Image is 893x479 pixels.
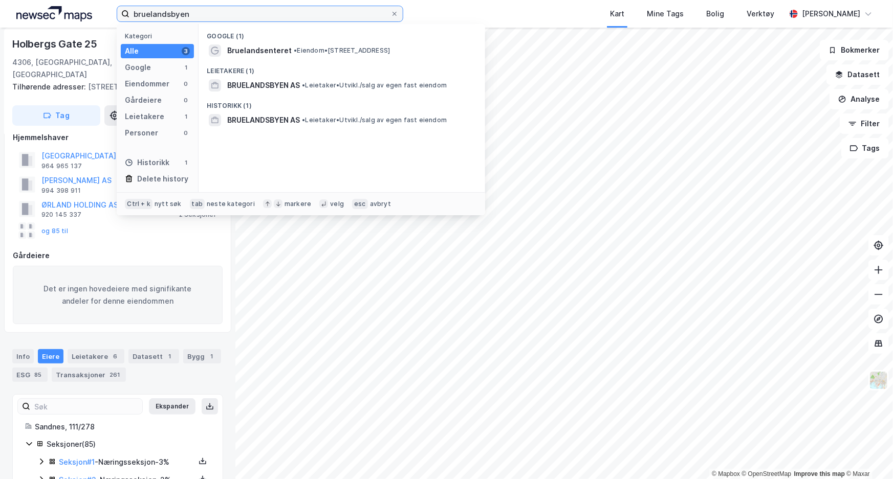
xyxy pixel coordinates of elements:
[182,47,190,55] div: 3
[12,82,88,91] span: Tilhørende adresser:
[125,127,158,139] div: Personer
[125,94,162,106] div: Gårdeiere
[59,456,195,468] div: - Næringsseksjon - 3%
[12,349,34,363] div: Info
[12,36,99,52] div: Holbergs Gate 25
[747,8,774,20] div: Verktøy
[125,156,169,169] div: Historikk
[294,47,390,55] span: Eiendom • [STREET_ADDRESS]
[125,32,194,40] div: Kategori
[47,438,210,450] div: Seksjoner ( 85 )
[826,64,889,85] button: Datasett
[302,81,447,89] span: Leietaker • Utvikl./salg av egen fast eiendom
[227,79,300,92] span: BRUELANDSBYEN AS
[12,105,100,126] button: Tag
[370,200,391,208] div: avbryt
[802,8,860,20] div: [PERSON_NAME]
[182,96,190,104] div: 0
[706,8,724,20] div: Bolig
[13,266,223,324] div: Det er ingen hovedeiere med signifikante andeler for denne eiendommen
[820,40,889,60] button: Bokmerker
[129,6,390,21] input: Søk på adresse, matrikkel, gårdeiere, leietakere eller personer
[125,110,164,123] div: Leietakere
[190,199,205,209] div: tab
[841,138,889,158] button: Tags
[302,116,305,124] span: •
[840,113,889,134] button: Filter
[842,430,893,479] iframe: Chat Widget
[35,421,210,433] div: Sandnes, 111/278
[13,131,223,144] div: Hjemmelshaver
[125,45,139,57] div: Alle
[52,368,126,382] div: Transaksjoner
[182,112,190,121] div: 1
[199,24,485,42] div: Google (1)
[13,249,223,262] div: Gårdeiere
[742,470,792,477] a: OpenStreetMap
[302,116,447,124] span: Leietaker • Utvikl./salg av egen fast eiendom
[32,370,43,380] div: 85
[830,89,889,109] button: Analyse
[137,173,188,185] div: Delete history
[59,458,95,466] a: Seksjon#1
[165,351,175,361] div: 1
[41,187,81,195] div: 994 398 911
[352,199,368,209] div: esc
[182,129,190,137] div: 0
[41,162,82,170] div: 964 965 137
[207,351,217,361] div: 1
[107,370,122,380] div: 261
[294,47,297,54] span: •
[16,6,92,21] img: logo.a4113a55bc3d86da70a041830d287a7e.svg
[110,351,120,361] div: 6
[30,399,142,414] input: Søk
[647,8,684,20] div: Mine Tags
[128,349,179,363] div: Datasett
[712,470,740,477] a: Mapbox
[41,211,81,219] div: 920 145 337
[199,94,485,112] div: Historikk (1)
[285,200,311,208] div: markere
[12,56,168,81] div: 4306, [GEOGRAPHIC_DATA], [GEOGRAPHIC_DATA]
[12,368,48,382] div: ESG
[227,44,292,57] span: Bruelandsenteret
[38,349,63,363] div: Eiere
[199,59,485,77] div: Leietakere (1)
[794,470,845,477] a: Improve this map
[12,81,215,93] div: [STREET_ADDRESS]
[207,200,255,208] div: neste kategori
[183,349,221,363] div: Bygg
[182,63,190,72] div: 1
[610,8,624,20] div: Kart
[869,371,888,390] img: Z
[302,81,305,89] span: •
[842,430,893,479] div: Kontrollprogram for chat
[155,200,182,208] div: nytt søk
[330,200,344,208] div: velg
[125,61,151,74] div: Google
[149,398,195,415] button: Ekspander
[227,114,300,126] span: BRUELANDSBYEN AS
[125,78,169,90] div: Eiendommer
[68,349,124,363] div: Leietakere
[182,158,190,167] div: 1
[125,199,153,209] div: Ctrl + k
[182,80,190,88] div: 0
